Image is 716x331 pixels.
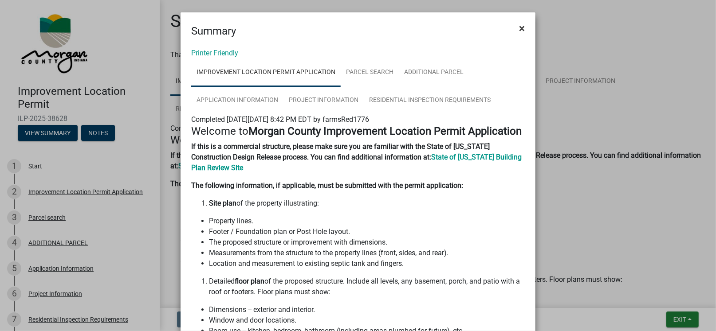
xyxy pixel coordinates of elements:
[209,276,525,297] li: Detailed of the proposed structure. Include all levels, any basement, porch, and patio with a roo...
[209,216,525,226] li: Property lines.
[191,142,490,161] strong: If this is a commercial structure, please make sure you are familiar with the State of [US_STATE]...
[209,226,525,237] li: Footer / Foundation plan or Post Hole layout.
[191,49,238,57] a: Printer Friendly
[235,277,264,285] strong: floor plan
[209,248,525,258] li: Measurements from the structure to the property lines (front, sides, and rear).
[191,153,522,172] a: State of [US_STATE] Building Plan Review Site
[191,23,236,39] h4: Summary
[364,86,496,115] a: Residential Inspection Requirements
[209,258,525,269] li: Location and measurement to existing septic tank and fingers.
[283,86,364,115] a: Project Information
[209,315,525,326] li: Window and door locations.
[341,58,399,87] a: Parcel search
[512,16,532,41] button: Close
[209,198,525,209] li: of the property illustrating:
[191,181,463,190] strong: The following information, if applicable, must be submitted with the permit application:
[209,237,525,248] li: The proposed structure or improvement with dimensions.
[191,125,525,138] h4: Welcome to
[191,58,341,87] a: Improvement Location Permit Application
[191,86,283,115] a: Application Information
[209,304,525,315] li: Dimensions -- exterior and interior.
[519,22,525,35] span: ×
[209,199,236,207] strong: Site plan
[191,115,369,124] span: Completed [DATE][DATE] 8:42 PM EDT by farmsRed1776
[248,125,522,137] strong: Morgan County Improvement Location Permit Application
[399,58,469,87] a: ADDITIONAL PARCEL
